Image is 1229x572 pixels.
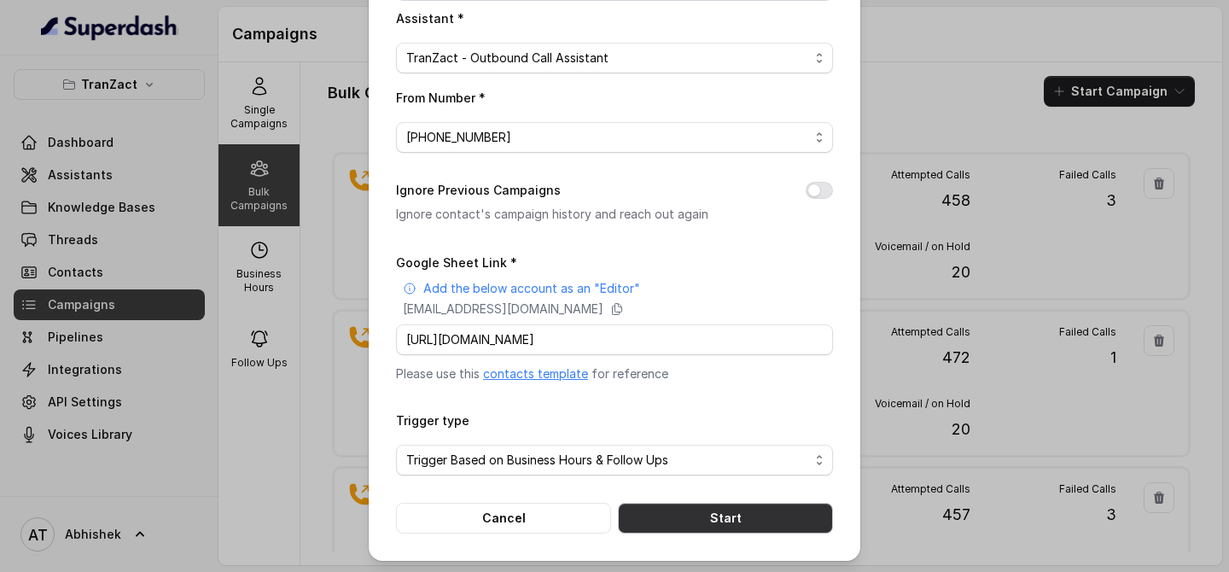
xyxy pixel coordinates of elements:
[396,11,464,26] label: Assistant *
[396,204,778,225] p: Ignore contact's campaign history and reach out again
[406,48,809,68] span: TranZact - Outbound Call Assistant
[396,413,469,428] label: Trigger type
[396,445,833,476] button: Trigger Based on Business Hours & Follow Ups
[618,503,833,534] button: Start
[396,255,517,270] label: Google Sheet Link *
[396,503,611,534] button: Cancel
[396,365,833,382] p: Please use this for reference
[396,43,833,73] button: TranZact - Outbound Call Assistant
[406,450,809,470] span: Trigger Based on Business Hours & Follow Ups
[396,180,561,201] label: Ignore Previous Campaigns
[396,122,833,153] button: [PHONE_NUMBER]
[403,301,603,318] p: [EMAIL_ADDRESS][DOMAIN_NAME]
[483,366,588,381] a: contacts template
[396,90,486,105] label: From Number *
[423,280,640,297] p: Add the below account as an "Editor"
[406,127,809,148] span: [PHONE_NUMBER]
